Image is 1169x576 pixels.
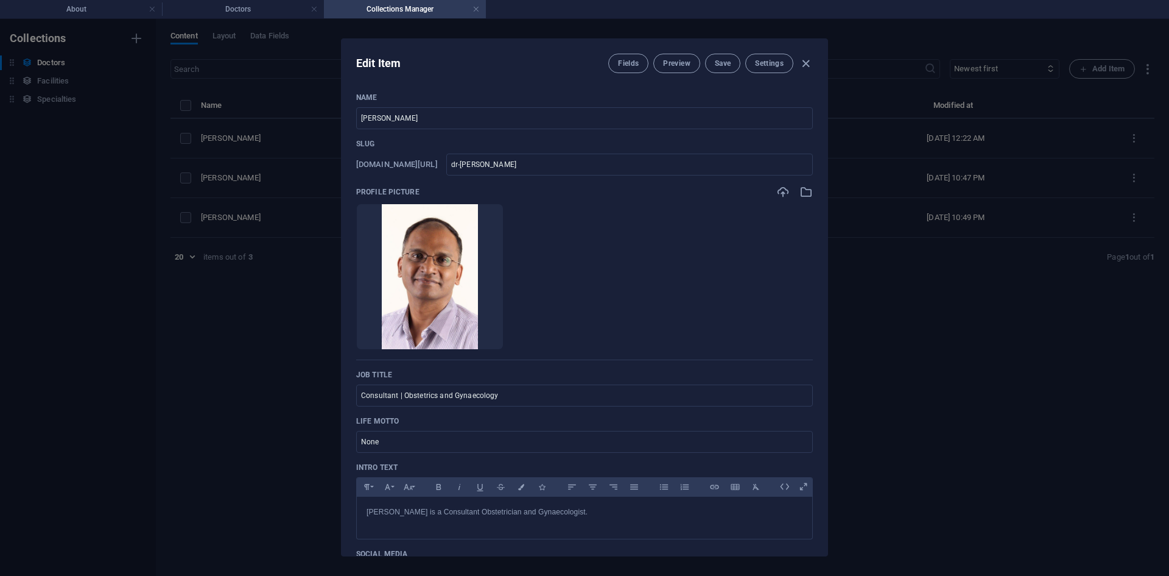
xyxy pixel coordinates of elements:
p: Life Motto [356,416,813,426]
p: Social Media [356,549,813,559]
button: Save [705,54,740,73]
p: Slug [356,139,813,149]
button: Align Right [603,479,623,495]
span: Save [715,59,731,68]
button: Preview [653,54,700,73]
h2: Edit Item [356,56,401,71]
button: Clear Formatting [746,479,765,495]
button: Paragraph Format [357,479,376,495]
span: Preview [663,59,690,68]
h4: Collections Manager [324,2,486,16]
button: Colors [511,479,531,495]
span: Fields [618,59,639,68]
p: Job Title [356,370,813,380]
button: Font Family [377,479,397,495]
button: Fields [608,54,648,73]
button: Align Justify [624,479,644,495]
p: Intro Text [356,463,813,472]
p: [PERSON_NAME] is a Consultant Obstetrician and Gynaecologist. [367,507,802,518]
button: Settings [745,54,793,73]
i: Open as overlay [794,477,813,496]
button: Align Center [583,479,602,495]
button: Insert Table [725,479,745,495]
button: Unordered List [654,479,673,495]
h6: Slug is the URL under which this item can be found, so it must be unique. [356,157,438,172]
button: Italic (Ctrl+I) [449,479,469,495]
button: Font Size [398,479,418,495]
i: Select from file manager or stock photos [799,185,813,199]
button: Bold (Ctrl+B) [429,479,448,495]
h4: Doctors [162,2,324,16]
p: Profile Picture [356,187,420,197]
span: Settings [755,59,784,68]
button: Ordered List [675,479,694,495]
button: Align Left [562,479,581,495]
button: Insert Link [704,479,724,495]
img: DrSenthi-8X8dqCW4dDPYBAyHyRGj8w.jpeg [382,204,479,349]
i: Edit HTML [775,477,794,496]
button: Underline (Ctrl+U) [470,479,490,495]
button: Icons [532,479,552,495]
p: Name [356,93,813,102]
button: Strikethrough [491,479,510,495]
